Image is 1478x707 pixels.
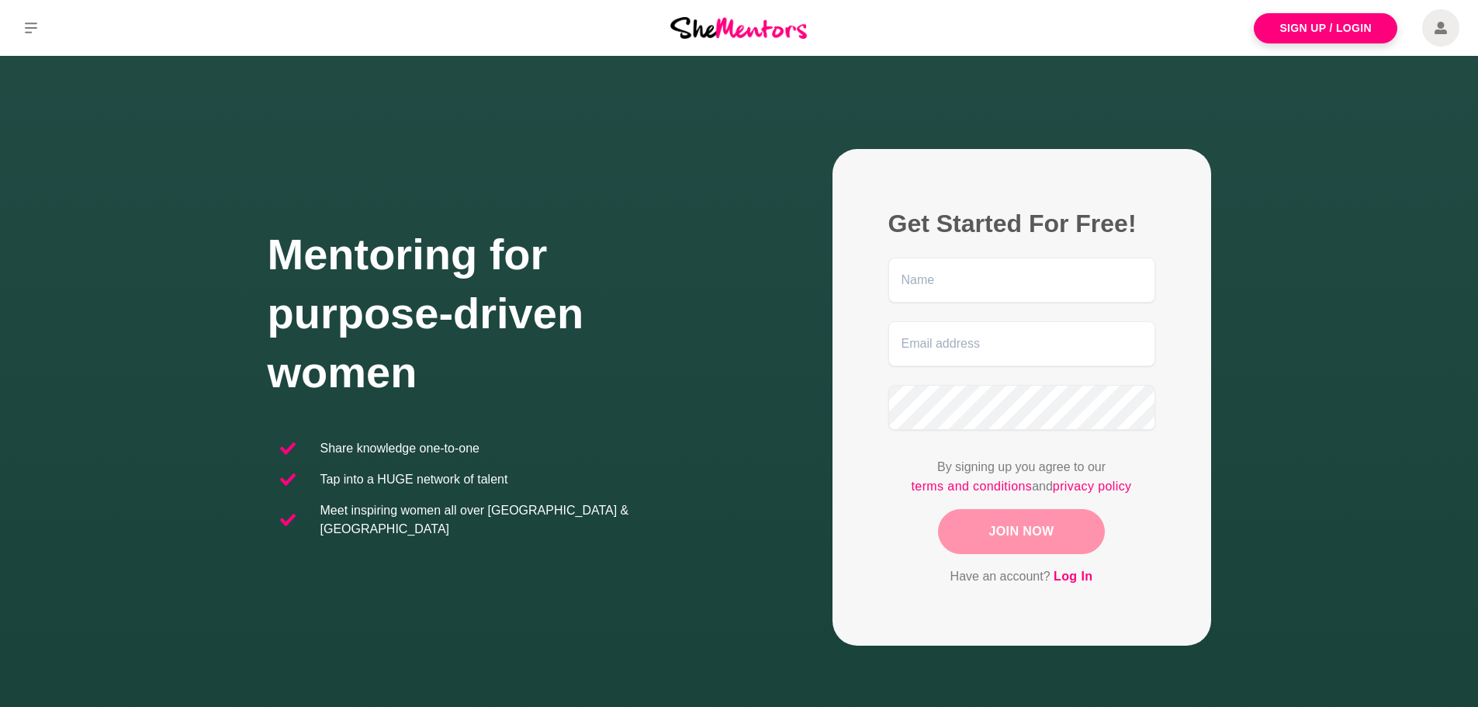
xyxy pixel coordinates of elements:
h2: Get Started For Free! [888,208,1155,239]
a: Sign Up / Login [1254,13,1397,43]
p: By signing up you agree to our and [888,458,1155,497]
a: terms and conditions [912,477,1033,497]
a: Log In [1054,567,1092,587]
p: Tap into a HUGE network of talent [320,470,508,489]
input: Name [888,258,1155,303]
img: She Mentors Logo [670,17,807,38]
input: Email address [888,321,1155,366]
h1: Mentoring for purpose-driven women [268,225,739,402]
p: Meet inspiring women all over [GEOGRAPHIC_DATA] & [GEOGRAPHIC_DATA] [320,501,727,539]
p: Have an account? [888,567,1155,587]
a: privacy policy [1053,477,1132,497]
p: Share knowledge one-to-one [320,439,479,458]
